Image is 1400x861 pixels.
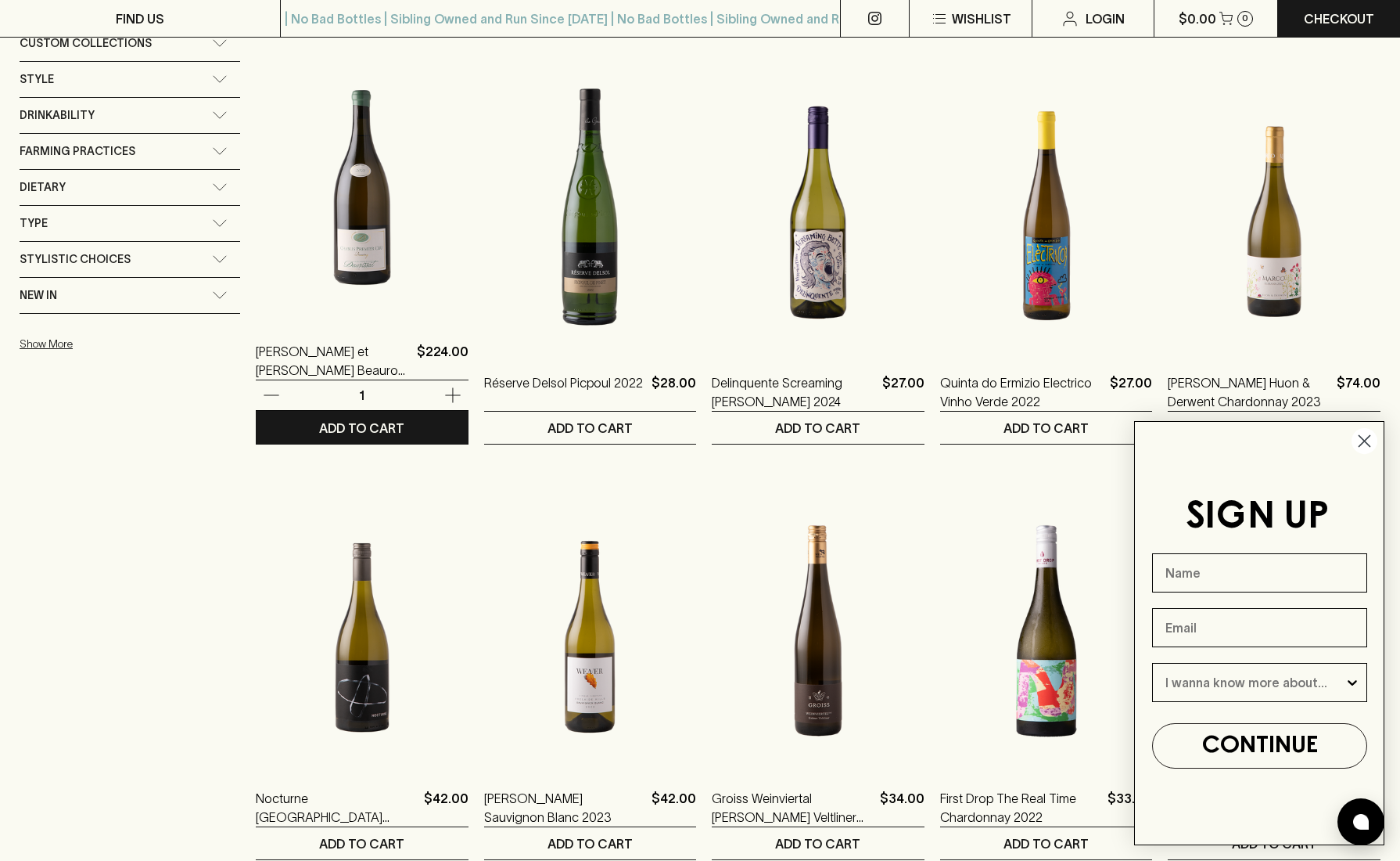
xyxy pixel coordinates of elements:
[20,250,131,269] span: Stylistic Choices
[952,9,1011,28] p: Wishlist
[20,62,240,97] div: Style
[20,206,240,241] div: Type
[1337,373,1380,411] p: $74.00
[652,373,696,411] p: $28.00
[20,170,240,205] div: Dietary
[1351,427,1378,455] button: Close dialog
[20,242,240,277] div: Stylistic Choices
[547,834,633,853] p: ADD TO CART
[712,76,924,350] img: Delinquente Screaming Betty Vermentino 2024
[1118,405,1400,861] div: FLYOUT Form
[20,98,240,133] div: Drinkability
[20,328,224,360] button: Show More
[256,342,411,380] a: [PERSON_NAME] et [PERSON_NAME] Beauroy 1er Chablis Magnum 2021
[775,834,860,853] p: ADD TO CART
[20,142,135,161] span: Farming Practices
[424,789,468,827] p: $42.00
[1165,664,1344,701] input: I wanna know more about...
[652,789,696,827] p: $42.00
[1168,76,1380,350] img: Marco Lubiana Huon & Derwent Chardonnay 2023
[940,827,1153,859] button: ADD TO CART
[484,76,697,350] img: Réserve Delsol Picpoul 2022
[319,419,404,438] p: ADD TO CART
[1304,9,1374,28] p: Checkout
[256,789,418,827] a: Nocturne [GEOGRAPHIC_DATA] [GEOGRAPHIC_DATA] 2024
[1107,789,1152,827] p: $33.00
[1353,814,1369,830] img: bubble-icon
[1086,9,1125,28] p: Login
[1003,834,1089,853] p: ADD TO CART
[712,373,876,411] a: Delinquente Screaming [PERSON_NAME] 2024
[484,789,646,827] a: [PERSON_NAME] Sauvignon Blanc 2023
[712,789,874,827] a: Groiss Weinviertal [PERSON_NAME] Veltliner 2022
[256,45,468,319] img: Agnes et Didier Dauvissat Beauroy 1er Chablis Magnum 2021
[484,373,643,411] a: Réserve Delsol Picpoul 2022
[319,834,404,853] p: ADD TO CART
[1168,373,1330,411] a: [PERSON_NAME] Huon & Derwent Chardonnay 2023
[256,412,468,444] button: ADD TO CART
[20,134,240,169] div: Farming Practices
[484,827,697,859] button: ADD TO CART
[1344,664,1360,701] button: Show Options
[940,76,1153,350] img: Quinta do Ermizio Electrico Vinho Verde 2022
[1152,723,1367,769] button: CONTINUE
[20,106,95,125] span: Drinkability
[1003,419,1089,438] p: ADD TO CART
[1152,553,1367,593] input: Name
[712,412,924,444] button: ADD TO CART
[20,34,152,53] span: Custom Collections
[20,26,240,61] div: Custom Collections
[547,419,633,438] p: ADD TO CART
[484,492,697,766] img: Weaver Sauvignon Blanc 2023
[256,827,468,859] button: ADD TO CART
[1179,9,1216,28] p: $0.00
[20,286,57,305] span: New In
[940,373,1104,411] a: Quinta do Ermizio Electrico Vinho Verde 2022
[484,412,697,444] button: ADD TO CART
[712,492,924,766] img: Groiss Weinviertal Grüner Veltliner 2022
[20,178,66,197] span: Dietary
[343,387,381,404] p: 1
[882,373,924,411] p: $27.00
[20,70,54,89] span: Style
[417,342,468,380] p: $224.00
[712,827,924,859] button: ADD TO CART
[775,419,860,438] p: ADD TO CART
[1242,14,1248,23] p: 0
[256,492,468,766] img: Nocturne Treeton Sub Region Chardonnay 2024
[1110,373,1152,411] p: $27.00
[116,9,164,28] p: FIND US
[1186,499,1329,535] span: SIGN UP
[940,412,1153,444] button: ADD TO CART
[940,492,1153,766] img: First Drop The Real Time Chardonnay 2022
[880,789,924,827] p: $34.00
[20,278,240,313] div: New In
[1152,608,1367,647] input: Email
[940,789,1102,827] a: First Drop The Real Time Chardonnay 2022
[20,214,48,233] span: Type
